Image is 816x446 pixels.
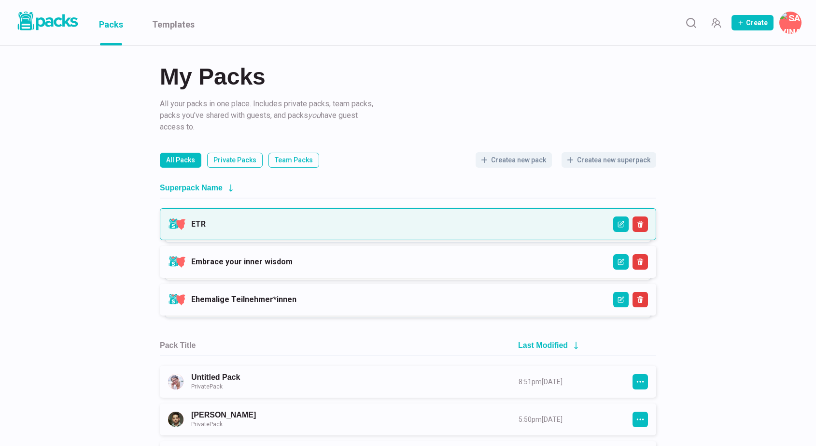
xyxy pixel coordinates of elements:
[613,292,629,307] button: Edit
[166,155,195,165] p: All Packs
[518,341,568,350] h2: Last Modified
[562,152,656,168] button: Createa new superpack
[14,10,80,36] a: Packs logo
[633,216,648,232] button: Delete Superpack
[160,341,196,350] h2: Pack Title
[160,183,223,192] h2: Superpack Name
[706,13,726,32] button: Manage Team Invites
[681,13,701,32] button: Search
[275,155,313,165] p: Team Packs
[160,98,377,133] p: All your packs in one place. Includes private packs, team packs, packs you've shared with guests,...
[160,65,656,88] h2: My Packs
[633,254,648,270] button: Delete Superpack
[779,12,802,34] button: Savina Tilmann
[14,10,80,32] img: Packs logo
[476,152,552,168] button: Createa new pack
[633,292,648,307] button: Delete Superpack
[213,155,256,165] p: Private Packs
[732,15,774,30] button: Create Pack
[308,111,321,120] i: you
[613,254,629,270] button: Edit
[613,216,629,232] button: Edit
